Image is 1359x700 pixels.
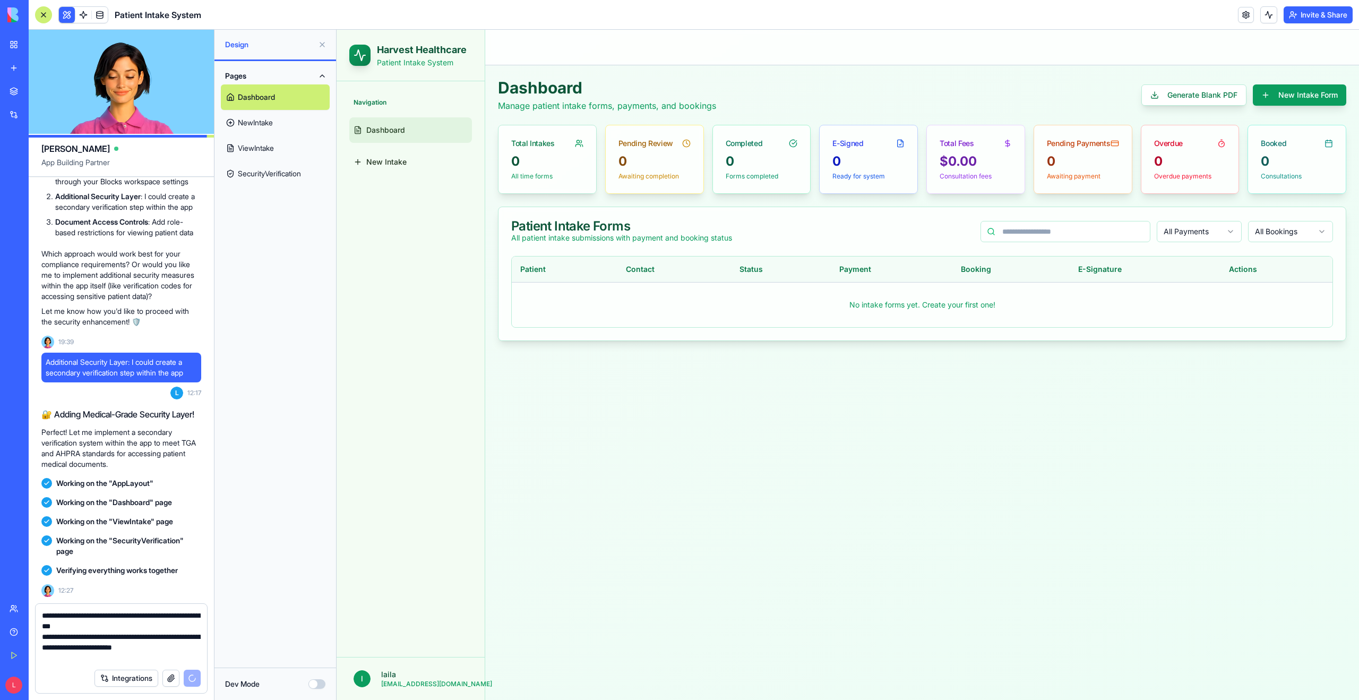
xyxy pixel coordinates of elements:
[40,13,130,28] h1: Harvest Healthcare
[41,249,201,302] p: Which approach would work best for your compliance requirements? Or would you like me to implemen...
[41,584,54,597] img: Ella_00000_wcx2te.png
[170,387,183,399] span: L
[115,8,201,21] span: Patient Intake System
[603,108,638,119] div: Total Fees
[221,135,330,161] a: ViewIntake
[55,217,148,226] strong: Document Access Controls
[56,565,178,576] span: Verifying everything works together
[281,227,394,252] th: Contact
[13,88,135,113] a: Dashboard
[58,338,74,346] span: 19:39
[733,227,883,252] th: E-Signature
[924,123,996,140] div: 0
[282,142,354,151] p: Awaiting completion
[7,7,73,22] img: logo
[175,108,218,119] div: Total Intakes
[8,636,140,662] button: llaila [EMAIL_ADDRESS][DOMAIN_NAME]
[45,639,131,650] p: laila
[46,357,197,378] span: Additional Security Layer: I could create a secondary verification step within the app
[710,142,782,151] p: Awaiting payment
[389,108,426,119] div: Completed
[884,227,996,252] th: Actions
[221,161,330,186] a: SecurityVerification
[603,142,675,151] p: Consultation fees
[41,427,201,469] p: Perfect! Let me implement a secondary verification system within the app to meet TGA and AHPRA st...
[175,203,395,214] div: All patient intake submissions with payment and booking status
[161,70,380,82] p: Manage patient intake forms, payments, and bookings
[56,478,153,489] span: Working on the "AppLayout"
[805,55,910,76] button: Generate Blank PDF
[221,67,330,84] button: Pages
[394,227,495,252] th: Status
[13,119,135,145] a: New Intake
[389,123,461,140] div: 0
[41,336,54,348] img: Ella_00000_wcx2te.png
[40,28,130,38] p: Patient Intake System
[710,123,782,140] div: 0
[225,679,260,689] label: Dev Mode
[221,110,330,135] a: NewIntake
[225,39,314,50] span: Design
[30,95,68,106] span: Dashboard
[17,641,34,658] span: l
[924,108,950,119] div: Booked
[603,123,675,140] div: $0.00
[55,191,201,212] li: : I could create a secondary verification step within the app
[41,142,110,155] span: [PERSON_NAME]
[175,190,395,203] div: Patient Intake Forms
[41,408,201,421] h2: 🔐 Adding Medical-Grade Security Layer!
[1284,6,1353,23] button: Invite & Share
[924,142,996,151] p: Consultations
[55,217,201,238] li: : Add role-based restrictions for viewing patient data
[41,157,201,176] span: App Building Partner
[175,142,247,151] p: All time forms
[496,142,568,151] p: Ready for system
[161,48,380,67] h1: Dashboard
[41,306,201,327] p: Let me know how you'd like to proceed with the security enhancement! 🛡️
[818,142,890,151] p: Overdue payments
[175,123,247,140] div: 0
[282,108,337,119] div: Pending Review
[710,108,773,119] div: Pending Payments
[45,650,131,659] p: [EMAIL_ADDRESS][DOMAIN_NAME]
[56,516,173,527] span: Working on the "ViewIntake" page
[13,64,135,81] div: Navigation
[221,84,330,110] a: Dashboard
[30,127,70,138] span: New Intake
[496,123,568,140] div: 0
[818,123,890,140] div: 0
[55,192,141,201] strong: Additional Security Layer
[187,389,201,397] span: 12:17
[58,586,73,595] span: 12:27
[175,227,281,252] th: Patient
[175,252,996,297] td: No intake forms yet. Create your first one!
[94,670,158,687] button: Integrations
[5,677,22,694] span: L
[389,142,461,151] p: Forms completed
[916,55,1010,76] button: New Intake Form
[496,108,527,119] div: E-Signed
[56,535,201,557] span: Working on the "SecurityVerification" page
[56,497,172,508] span: Working on the "Dashboard" page
[282,123,354,140] div: 0
[818,108,847,119] div: Overdue
[494,227,616,252] th: Payment
[616,227,733,252] th: Booking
